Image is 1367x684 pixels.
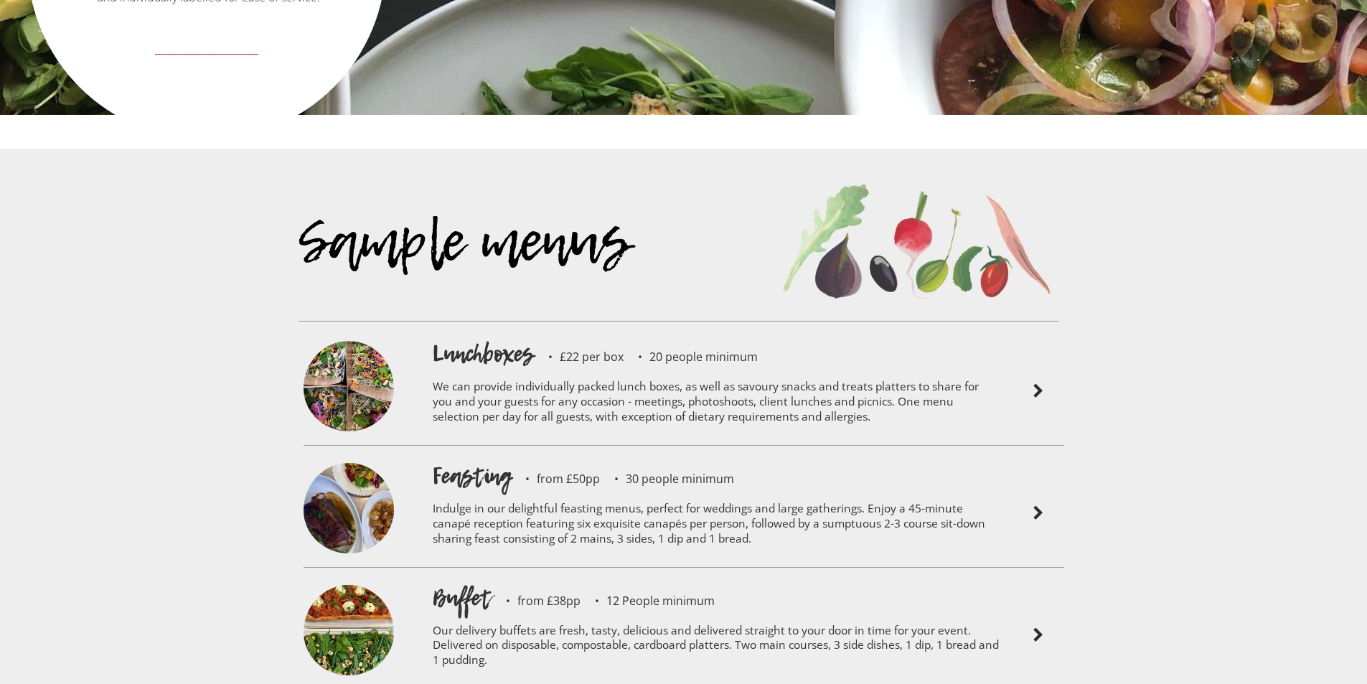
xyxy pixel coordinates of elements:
p: Indulge in our delightful feasting menus, perfect for weddings and large gatherings. Enjoy a 45-m... [433,492,1000,560]
p: We can provide individually packed lunch boxes, as well as savoury snacks and treats platters to ... [433,370,1000,438]
div: Sample menus [299,233,766,321]
p: £22 per box [534,351,624,362]
p: 30 people minimum [600,473,734,484]
h1: Feasting [433,460,511,492]
p: 20 people minimum [624,351,758,362]
p: from £38pp [492,595,581,606]
p: 12 People minimum [581,595,715,606]
p: from £50pp [511,473,600,484]
a: __________________ [29,32,384,81]
h1: Buffet [433,582,492,614]
strong: __________________ [155,38,258,57]
p: Our delivery buffets are fresh, tasty, delicious and delivered straight to your door in time for ... [433,614,1000,682]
